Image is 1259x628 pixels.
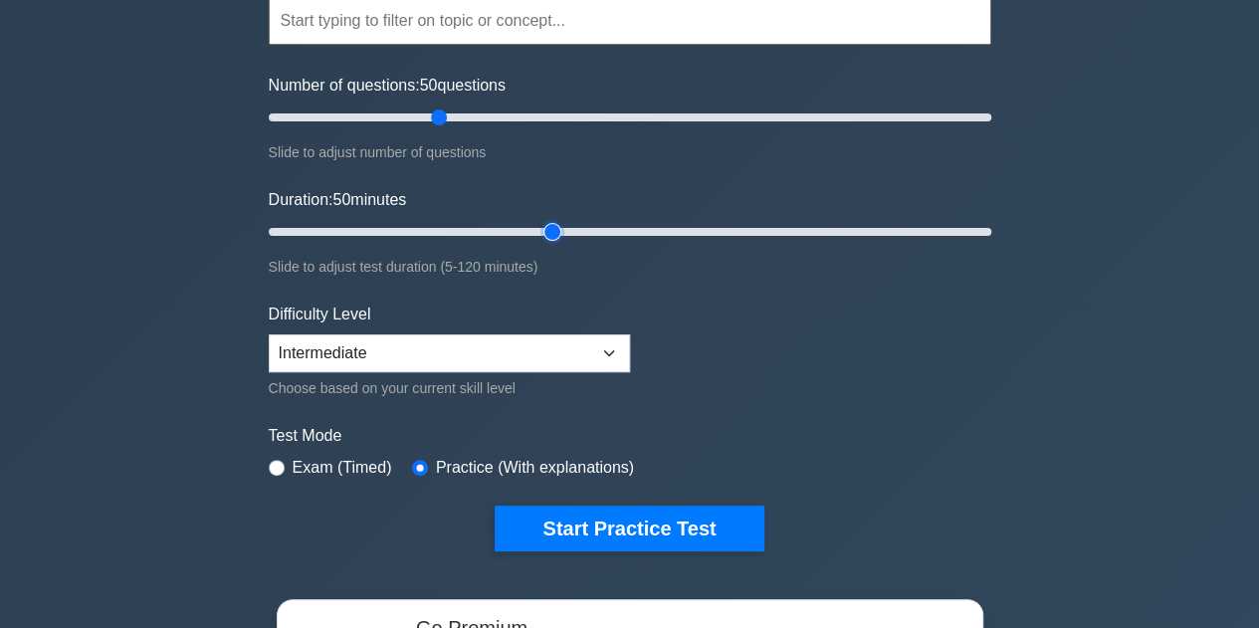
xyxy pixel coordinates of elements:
div: Slide to adjust test duration (5-120 minutes) [269,255,991,279]
label: Number of questions: questions [269,74,506,98]
div: Choose based on your current skill level [269,376,630,400]
label: Difficulty Level [269,303,371,326]
button: Start Practice Test [495,506,763,551]
label: Practice (With explanations) [436,456,634,480]
div: Slide to adjust number of questions [269,140,991,164]
label: Exam (Timed) [293,456,392,480]
span: 50 [420,77,438,94]
label: Test Mode [269,424,991,448]
label: Duration: minutes [269,188,407,212]
span: 50 [332,191,350,208]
